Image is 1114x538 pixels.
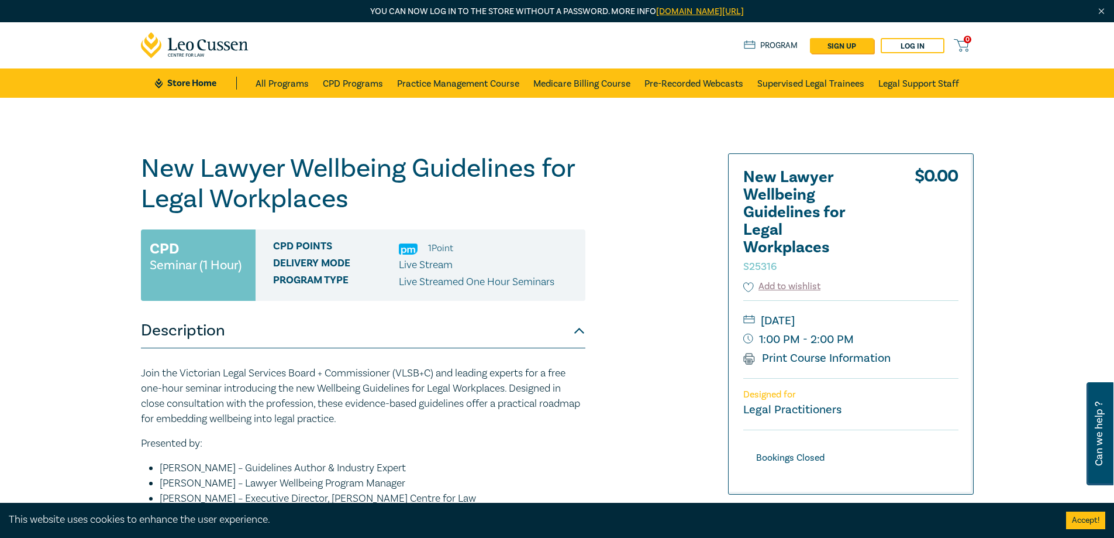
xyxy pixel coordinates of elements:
[964,36,971,43] span: 0
[256,68,309,98] a: All Programs
[743,280,821,293] button: Add to wishlist
[9,512,1049,527] div: This website uses cookies to enhance the user experience.
[743,311,958,330] small: [DATE]
[399,275,554,290] p: Live Streamed One Hour Seminars
[273,241,399,256] span: CPD Points
[743,330,958,349] small: 1:00 PM - 2:00 PM
[141,153,585,214] h1: New Lawyer Wellbeing Guidelines for Legal Workplaces
[656,6,744,17] a: [DOMAIN_NAME][URL]
[881,38,944,53] a: Log in
[150,259,242,271] small: Seminar (1 Hour)
[150,238,179,259] h3: CPD
[743,351,891,366] a: Print Course Information
[428,241,453,256] li: 1 Point
[160,491,585,506] li: [PERSON_NAME] – Executive Director, [PERSON_NAME] Centre for Law
[155,77,236,90] a: Store Home
[323,68,383,98] a: CPD Programs
[399,244,418,255] img: Practice Management & Business Skills
[141,313,585,348] button: Description
[1066,512,1105,529] button: Accept cookies
[273,275,399,290] span: Program type
[743,389,958,400] p: Designed for
[743,450,837,466] div: Bookings Closed
[273,258,399,273] span: Delivery Mode
[743,402,841,417] small: Legal Practitioners
[533,68,630,98] a: Medicare Billing Course
[141,366,585,427] p: Join the Victorian Legal Services Board + Commissioner (VLSB+C) and leading experts for a free on...
[915,169,958,280] div: $ 0.00
[1096,6,1106,16] img: Close
[644,68,743,98] a: Pre-Recorded Webcasts
[810,38,874,53] a: sign up
[743,260,777,273] small: S25316
[878,68,959,98] a: Legal Support Staff
[1094,389,1105,478] span: Can we help ?
[757,68,864,98] a: Supervised Legal Trainees
[160,476,585,491] li: [PERSON_NAME] – Lawyer Wellbeing Program Manager
[399,258,453,272] span: Live Stream
[141,436,585,451] p: Presented by:
[160,461,585,476] li: [PERSON_NAME] – Guidelines Author & Industry Expert
[743,169,872,274] h2: New Lawyer Wellbeing Guidelines for Legal Workplaces
[141,5,974,18] p: You can now log in to the store without a password. More info
[397,68,519,98] a: Practice Management Course
[744,39,798,52] a: Program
